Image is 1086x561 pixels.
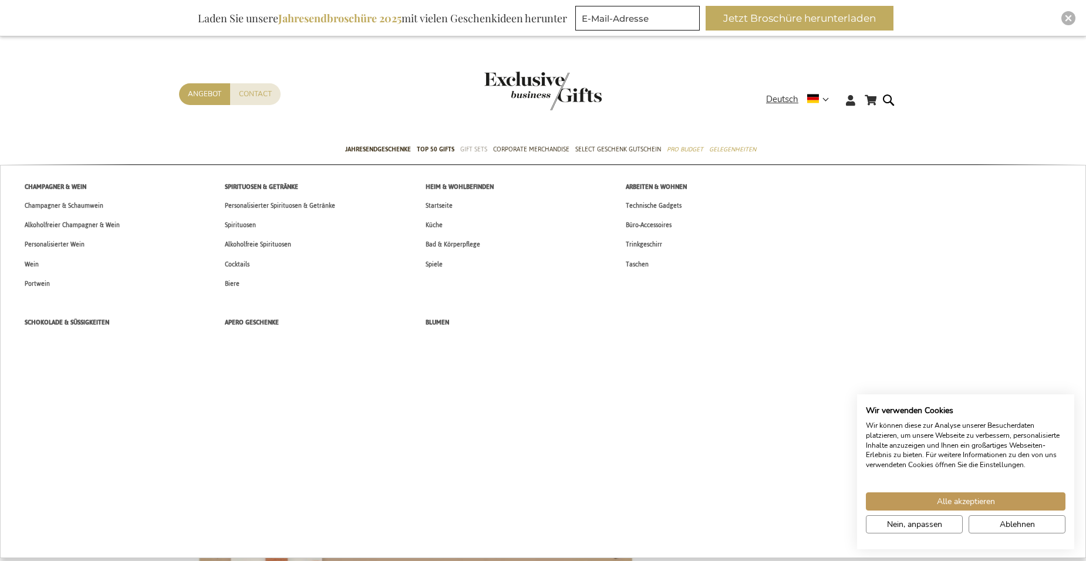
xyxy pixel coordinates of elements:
span: Spirituosen & Getränke [225,181,298,193]
span: Cocktails [225,258,249,271]
span: Portwein [25,278,50,290]
span: Trinkgeschirr [626,238,662,251]
span: Spiele [426,258,443,271]
div: Close [1061,11,1075,25]
div: Laden Sie unsere mit vielen Geschenkideen herunter [193,6,572,31]
span: Technische Gadgets [626,200,682,212]
span: Apero Geschenke [225,316,279,329]
button: Akzeptieren Sie alle cookies [866,492,1065,511]
form: marketing offers and promotions [575,6,703,34]
span: Küche [426,219,443,231]
button: Alle verweigern cookies [969,515,1065,533]
span: Pro Budget [667,143,703,156]
span: Gelegenheiten [709,143,756,156]
span: Ablehnen [1000,518,1035,530]
a: Contact [230,83,281,105]
img: Exclusive Business gifts logo [484,72,602,110]
span: Biere [225,278,240,290]
span: Taschen [626,258,649,271]
span: Nein, anpassen [887,518,942,530]
span: Personalisierter Spirituosen & Getränke [225,200,335,212]
span: TOP 50 Gifts [417,143,454,156]
h2: Wir verwenden Cookies [866,405,1065,416]
span: Champagner & Schaumwein [25,200,103,212]
button: cookie Einstellungen anpassen [866,515,963,533]
span: Büro-Accessoires [626,219,672,231]
div: Deutsch [766,93,837,106]
span: Jahresendgeschenke [345,143,411,156]
span: Heim & Wohlbefinden [426,181,494,193]
span: Schokolade & Süßigkeiten [25,316,109,329]
span: Corporate Merchandise [493,143,569,156]
span: Champagner & Wein [25,181,86,193]
span: Alle akzeptieren [937,495,995,508]
span: Gift Sets [460,143,487,156]
a: Angebot [179,83,230,105]
span: Personalisierter Wein [25,238,85,251]
img: Close [1065,15,1072,22]
span: Bad & Körperpflege [426,238,480,251]
span: Startseite [426,200,453,212]
span: Alkoholfreie Spirituosen [225,238,291,251]
span: Select Geschenk Gutschein [575,143,661,156]
input: E-Mail-Adresse [575,6,700,31]
button: Jetzt Broschüre herunterladen [706,6,893,31]
span: Deutsch [766,93,798,106]
b: Jahresendbroschüre 2025 [278,11,402,25]
a: store logo [484,72,543,110]
p: Wir können diese zur Analyse unserer Besucherdaten platzieren, um unsere Webseite zu verbessern, ... [866,421,1065,470]
span: Blumen [426,316,449,329]
span: Arbeiten & Wohnen [626,181,687,193]
span: Spirituosen [225,219,256,231]
span: Alkoholfreier Champagner & Wein [25,219,120,231]
span: Wein [25,258,39,271]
